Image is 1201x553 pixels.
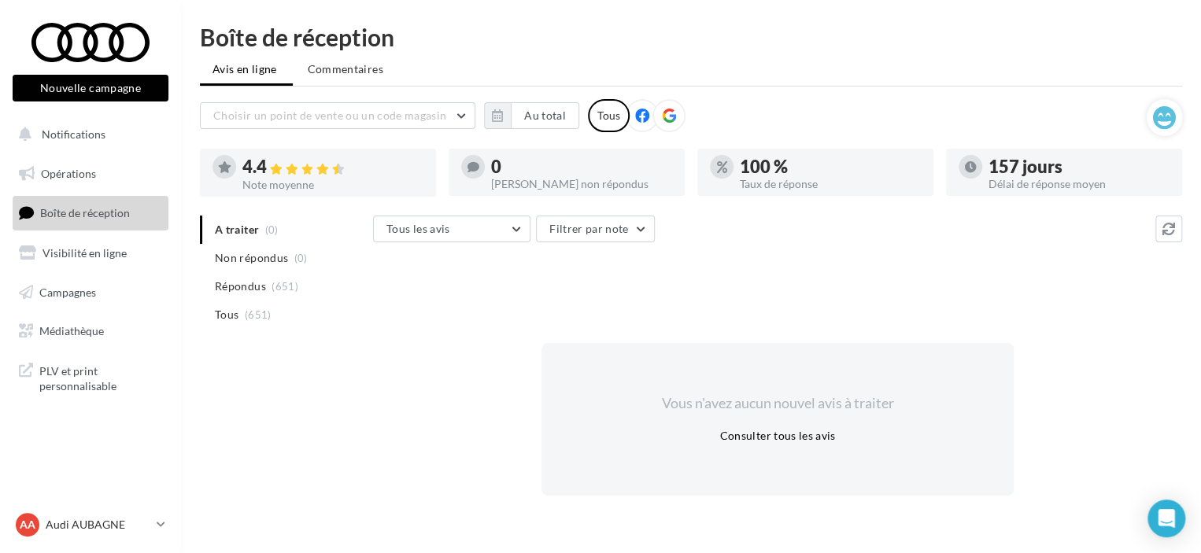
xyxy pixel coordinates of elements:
div: 0 [491,158,672,175]
div: 157 jours [989,158,1170,175]
span: Visibilité en ligne [42,246,127,260]
span: (0) [294,252,308,264]
span: Répondus [215,278,266,294]
span: AA [20,517,35,533]
span: Tous les avis [386,222,450,235]
a: Médiathèque [9,315,172,348]
div: Taux de réponse [740,179,921,190]
div: Open Intercom Messenger [1147,500,1185,537]
button: Choisir un point de vente ou un code magasin [200,102,475,129]
a: Opérations [9,157,172,190]
a: PLV et print personnalisable [9,354,172,400]
button: Au total [484,102,579,129]
a: Boîte de réception [9,196,172,230]
div: Délai de réponse moyen [989,179,1170,190]
div: Boîte de réception [200,25,1182,49]
button: Notifications [9,118,165,151]
button: Filtrer par note [536,216,655,242]
span: Notifications [42,127,105,141]
div: Vous n'avez aucun nouvel avis à traiter [642,393,913,414]
div: [PERSON_NAME] non répondus [491,179,672,190]
span: Choisir un point de vente ou un code magasin [213,109,446,122]
span: Non répondus [215,250,288,266]
span: Tous [215,307,238,323]
span: Commentaires [308,61,383,77]
button: Nouvelle campagne [13,75,168,101]
span: Campagnes [39,285,96,298]
div: 4.4 [242,158,423,176]
span: Boîte de réception [40,206,130,219]
button: Consulter tous les avis [713,426,841,445]
span: PLV et print personnalisable [39,360,162,394]
a: AA Audi AUBAGNE [13,510,168,540]
a: Campagnes [9,276,172,309]
button: Au total [511,102,579,129]
div: Tous [588,99,630,132]
span: Médiathèque [39,324,104,337]
p: Audi AUBAGNE [46,517,150,533]
span: Opérations [41,167,96,180]
button: Tous les avis [373,216,530,242]
div: Note moyenne [242,179,423,190]
div: 100 % [740,158,921,175]
a: Visibilité en ligne [9,237,172,270]
span: (651) [272,280,298,293]
span: (651) [245,308,272,321]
